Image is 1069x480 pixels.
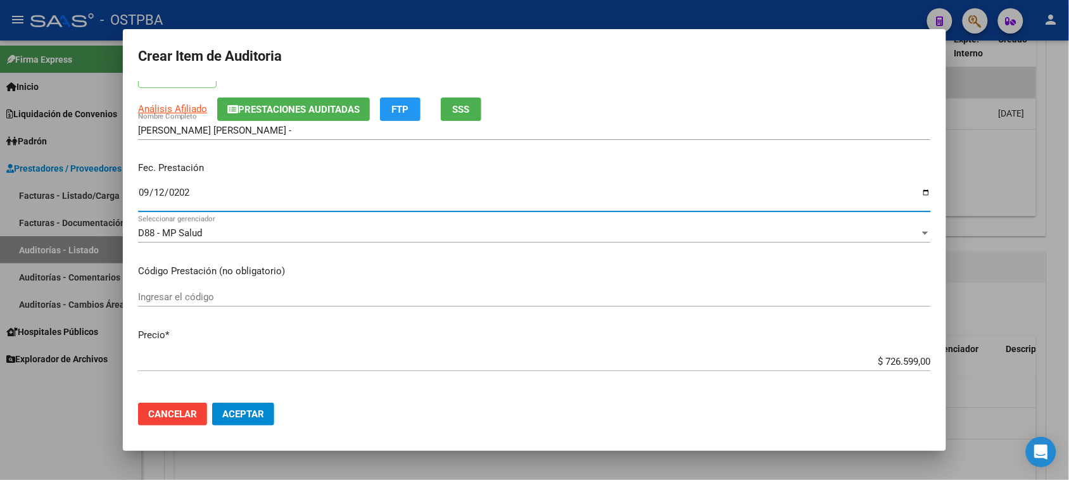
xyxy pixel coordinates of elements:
span: Cancelar [148,408,197,420]
button: SSS [441,98,481,121]
p: Código Prestación (no obligatorio) [138,264,931,279]
p: Precio [138,328,931,343]
div: Open Intercom Messenger [1026,437,1056,467]
p: Cantidad [138,392,931,407]
p: Fec. Prestación [138,161,931,175]
button: FTP [380,98,421,121]
button: Prestaciones Auditadas [217,98,370,121]
button: Aceptar [212,403,274,426]
span: D88 - MP Salud [138,227,202,239]
span: Prestaciones Auditadas [238,104,360,115]
button: Cancelar [138,403,207,426]
span: SSS [453,104,470,115]
span: FTP [392,104,409,115]
span: Análisis Afiliado [138,103,207,115]
span: Aceptar [222,408,264,420]
h2: Crear Item de Auditoria [138,44,931,68]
